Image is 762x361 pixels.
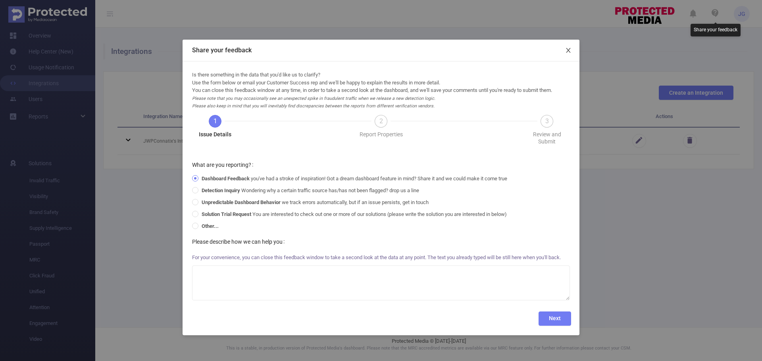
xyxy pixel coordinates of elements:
p: For your convenience, you can close this feedback window to take a second look at the data at any... [192,250,570,265]
div: Share your feedback [691,24,741,36]
span: we track errors automatically, but if an issue persists, get in touch [198,199,432,205]
b: Unpredictable Dashboard Behavior [202,199,281,205]
button: Close [557,40,579,62]
div: Share your feedback [192,46,570,55]
i: icon: close [565,47,571,53]
span: Wondering why a certain traffic source has/has not been flagged? drop us a line [198,187,422,193]
b: Solution Trial Request [202,211,251,217]
span: 1 [214,117,217,125]
label: What are you reporting? [192,162,256,168]
i: Please note that you may occasionally see an unexpected spike in fraudulent traffic when we relea... [192,96,435,109]
button: Next [539,311,571,326]
b: Other... [202,223,219,229]
b: Dashboard Feedback [202,176,250,181]
b: Detection Inquiry [202,187,240,193]
div: Is there something in the data that you'd like us to clarify? Use the form below or email your Cu... [192,71,570,110]
div: Issue Details [199,131,231,138]
label: Please describe how we can help you [192,239,288,245]
div: Review and Submit [524,131,570,145]
span: you've had a stroke of inspiration! Got a dream dashboard feature in mind? Share it and we could ... [198,176,510,181]
span: 3 [545,117,549,125]
span: You are interested to check out one or more of our solutions (please write the solution you are i... [198,211,510,217]
span: 2 [379,117,383,125]
div: Report Properties [360,131,403,138]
